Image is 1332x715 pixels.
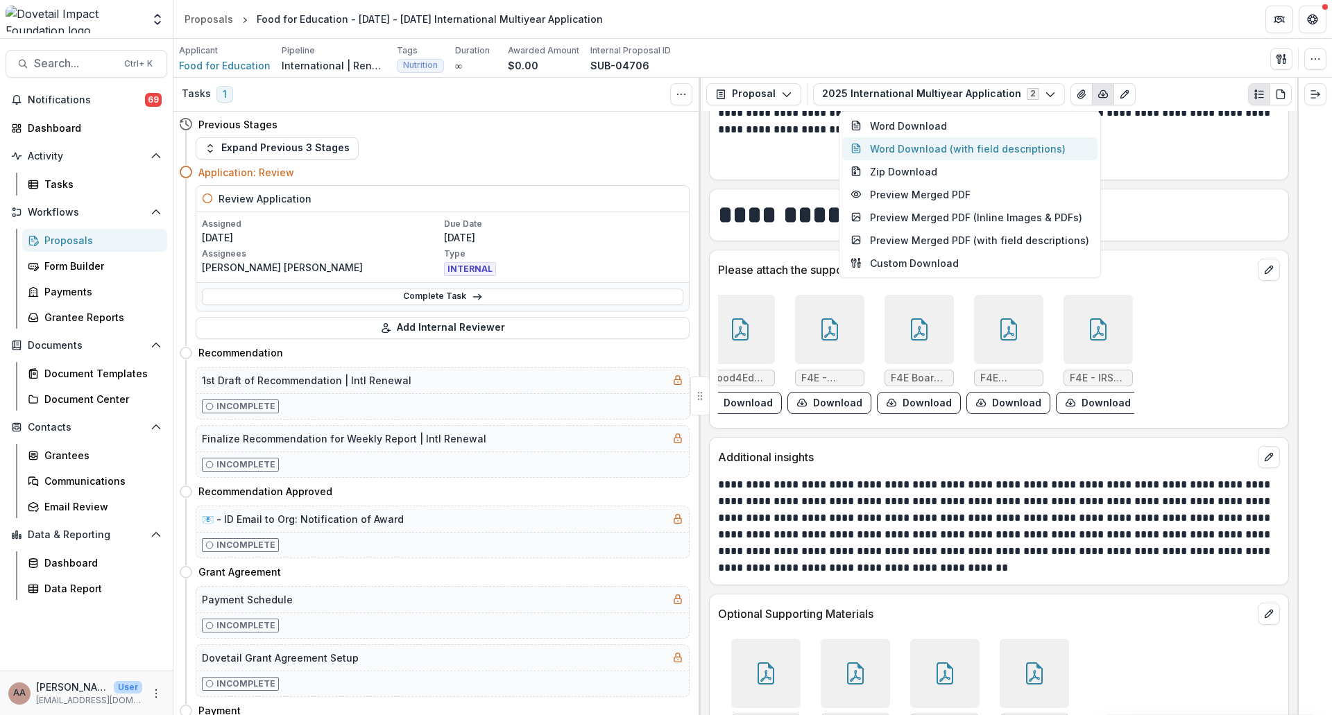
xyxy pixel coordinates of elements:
[444,262,496,276] span: INTERNAL
[444,248,683,260] p: Type
[257,12,603,26] div: Food for Education - [DATE] - [DATE] International Multiyear Application
[198,345,283,360] h4: Recommendation
[698,295,782,414] div: Food4Education - Strategic Plan FY25-30.pptx.pdfdownload-form-response
[1070,372,1127,384] span: F4E - IRS 501c3 Letter (2).pdf
[966,392,1050,414] button: download-form-response
[179,9,608,29] nav: breadcrumb
[216,619,275,632] p: Incomplete
[397,44,418,57] p: Tags
[216,539,275,551] p: Incomplete
[202,248,441,260] p: Assignees
[1258,446,1280,468] button: edit
[44,392,156,406] div: Document Center
[22,551,167,574] a: Dashboard
[1258,259,1280,281] button: edit
[179,44,218,57] p: Applicant
[6,145,167,167] button: Open Activity
[712,372,769,384] span: Food4Education - Strategic Plan FY25-30.pptx.pdf
[202,230,441,245] p: [DATE]
[202,512,404,526] h5: 📧 - ID Email to Org: Notification of Award
[13,689,26,698] div: Amit Antony Alex
[1113,83,1136,105] button: Edit as form
[22,362,167,385] a: Document Templates
[216,400,275,413] p: Incomplete
[28,529,145,541] span: Data & Reporting
[22,255,167,277] a: Form Builder
[1056,295,1140,414] div: F4E - IRS 501c3 Letter (2).pdfdownload-form-response
[148,6,167,33] button: Open entity switcher
[22,388,167,411] a: Document Center
[403,60,438,70] span: Nutrition
[198,165,294,180] h4: Application: Review
[1056,392,1140,414] button: download-form-response
[6,89,167,111] button: Notifications69
[1270,83,1292,105] button: PDF view
[202,288,683,305] a: Complete Task
[114,681,142,694] p: User
[121,56,155,71] div: Ctrl + K
[718,261,1252,278] p: Please attach the supporting documents outlined below.
[6,6,142,33] img: Dovetail Impact Foundation logo
[444,230,683,245] p: [DATE]
[718,449,1252,465] p: Additional insights
[22,306,167,329] a: Grantee Reports
[787,392,871,414] button: download-form-response
[877,392,961,414] button: download-form-response
[1265,6,1293,33] button: Partners
[28,94,145,106] span: Notifications
[44,366,156,381] div: Document Templates
[282,44,315,57] p: Pipeline
[44,555,156,570] div: Dashboard
[202,592,293,607] h5: Payment Schedule
[44,499,156,514] div: Email Review
[28,150,145,162] span: Activity
[455,58,462,73] p: ∞
[980,372,1037,384] span: F4E Leadership Team Biographies.pdf
[145,93,162,107] span: 69
[718,605,1252,622] p: Optional Supporting Materials
[877,295,961,414] div: F4E Board Bios.pdfdownload-form-response
[219,191,311,206] h5: Review Application
[44,284,156,299] div: Payments
[216,678,275,690] p: Incomplete
[28,340,145,352] span: Documents
[508,44,579,57] p: Awarded Amount
[198,565,281,579] h4: Grant Agreement
[196,317,690,339] button: Add Internal Reviewer
[22,280,167,303] a: Payments
[801,372,858,384] span: F4E - Audited Financials FY 2024 (3) (1).pdf
[44,448,156,463] div: Grantees
[444,218,683,230] p: Due Date
[1258,603,1280,625] button: edit
[6,50,167,78] button: Search...
[698,392,782,414] button: download-form-response
[891,372,948,384] span: F4E Board Bios.pdf
[282,58,386,73] p: International | Renewal Pipeline
[202,373,411,388] h5: 1st Draft of Recommendation | Intl Renewal
[1299,6,1326,33] button: Get Help
[36,694,142,707] p: [EMAIL_ADDRESS][DOMAIN_NAME]
[22,229,167,252] a: Proposals
[1248,83,1270,105] button: Plaintext view
[455,44,490,57] p: Duration
[202,260,441,275] p: [PERSON_NAME] [PERSON_NAME]
[28,207,145,218] span: Workflows
[670,83,692,105] button: Toggle View Cancelled Tasks
[44,177,156,191] div: Tasks
[44,581,156,596] div: Data Report
[196,137,359,160] button: Expand Previous 3 Stages
[22,470,167,492] a: Communications
[148,685,164,702] button: More
[22,173,167,196] a: Tasks
[787,295,871,414] div: F4E - Audited Financials FY 2024 (3) (1).pdfdownload-form-response
[179,58,271,73] a: Food for Education
[28,121,156,135] div: Dashboard
[202,218,441,230] p: Assigned
[216,458,275,471] p: Incomplete
[36,680,108,694] p: [PERSON_NAME] [PERSON_NAME]
[6,117,167,139] a: Dashboard
[6,416,167,438] button: Open Contacts
[179,9,239,29] a: Proposals
[590,44,671,57] p: Internal Proposal ID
